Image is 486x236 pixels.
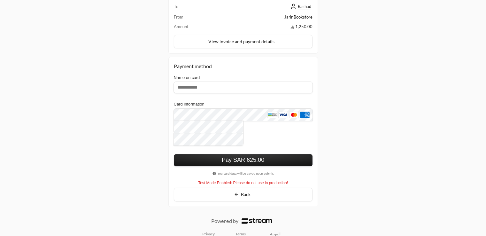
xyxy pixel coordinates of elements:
[174,102,204,106] label: Card information
[298,4,311,9] span: Rashad
[242,218,272,224] img: Logo
[174,35,312,48] button: View invoice and payment details
[290,4,312,9] a: Rashad
[174,188,312,201] button: Back
[174,3,221,14] td: To
[174,154,312,166] button: Pay SAR 625.00
[174,14,221,23] td: From
[221,14,312,23] td: Jarir Bookstore
[198,181,288,185] span: Test Mode Enabled: Please do not use in production!
[241,192,251,197] span: Back
[174,62,312,70] div: Payment method
[174,75,200,80] label: Name on card
[221,23,312,30] td: 1,250.00
[174,171,312,176] span: You card data will be saved upon submit.
[174,23,221,30] td: Amount
[211,217,238,225] p: Powered by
